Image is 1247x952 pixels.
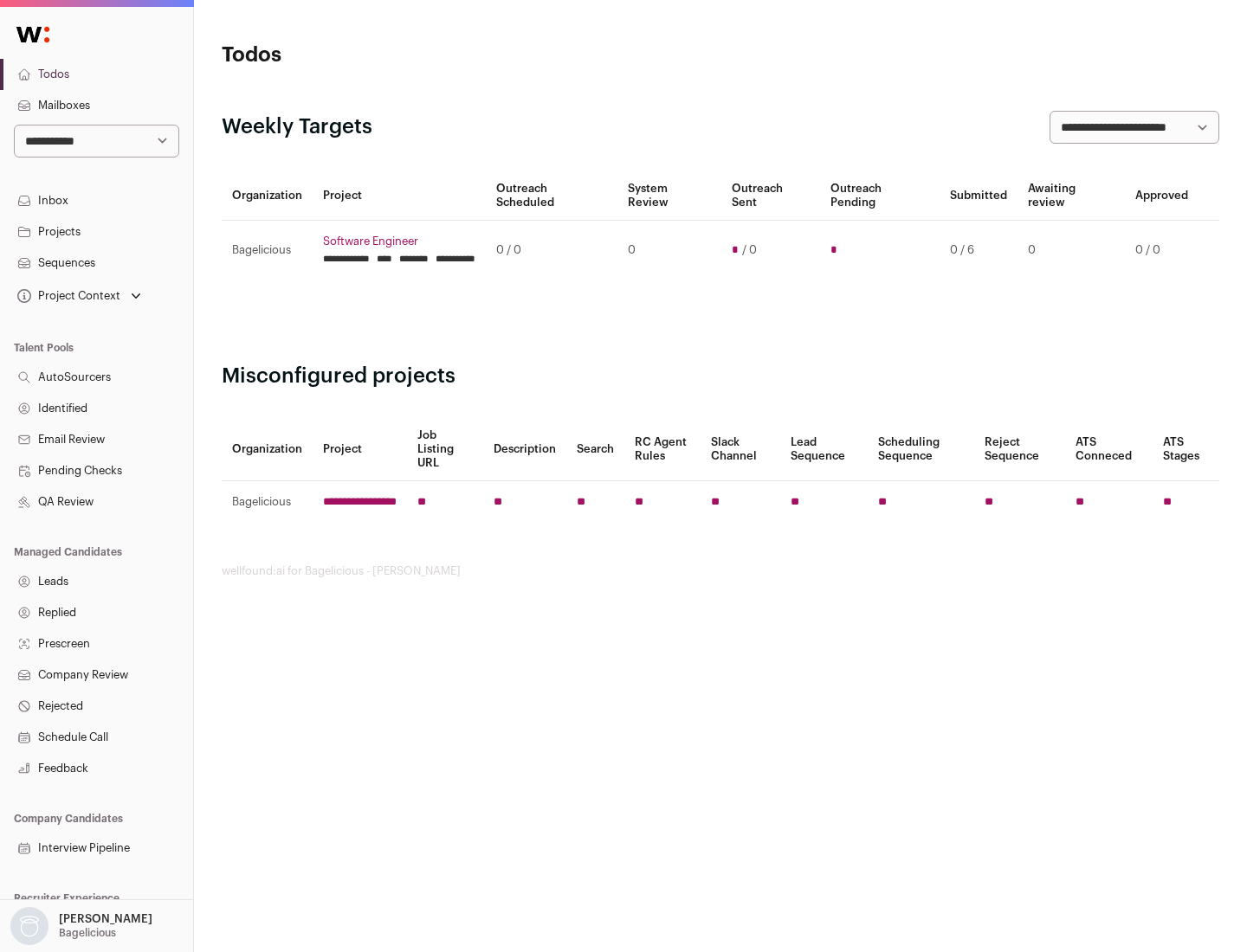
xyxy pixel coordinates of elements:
a: Software Engineer [323,235,475,248]
td: Bagelicious [222,481,313,524]
button: Open dropdown [14,284,145,308]
th: ATS Stages [1153,418,1219,481]
th: Organization [222,171,313,221]
th: Description [483,418,566,481]
th: Scheduling Sequence [868,418,974,481]
th: System Review [617,171,720,221]
th: Project [313,171,486,221]
div: Project Context [14,289,120,303]
img: nopic.png [10,907,48,945]
th: Slack Channel [701,418,780,481]
td: 0 [617,221,720,280]
th: RC Agent Rules [624,418,700,481]
th: ATS Conneced [1065,418,1152,481]
th: Approved [1125,171,1199,221]
h2: Weekly Targets [222,113,372,141]
th: Outreach Pending [820,171,939,221]
th: Awaiting review [1018,171,1125,221]
th: Outreach Sent [721,171,821,221]
td: 0 / 0 [486,221,617,280]
td: 0 [1018,221,1125,280]
th: Project [313,418,407,481]
td: 0 / 0 [1125,221,1199,280]
th: Outreach Scheduled [486,171,617,221]
img: Wellfound [7,17,59,52]
h2: Misconfigured projects [222,363,1219,390]
td: Bagelicious [222,221,313,280]
p: [PERSON_NAME] [59,912,152,926]
th: Submitted [940,171,1018,221]
th: Job Listing URL [407,418,483,481]
th: Search [566,418,624,481]
th: Lead Sequence [780,418,868,481]
td: 0 / 6 [940,221,1018,280]
th: Reject Sequence [974,418,1066,481]
p: Bagelicious [59,926,116,940]
footer: wellfound:ai for Bagelicious - [PERSON_NAME] [222,564,1219,578]
span: / 0 [742,243,757,257]
th: Organization [222,418,313,481]
h1: Todos [222,42,554,69]
button: Open dropdown [7,907,156,945]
